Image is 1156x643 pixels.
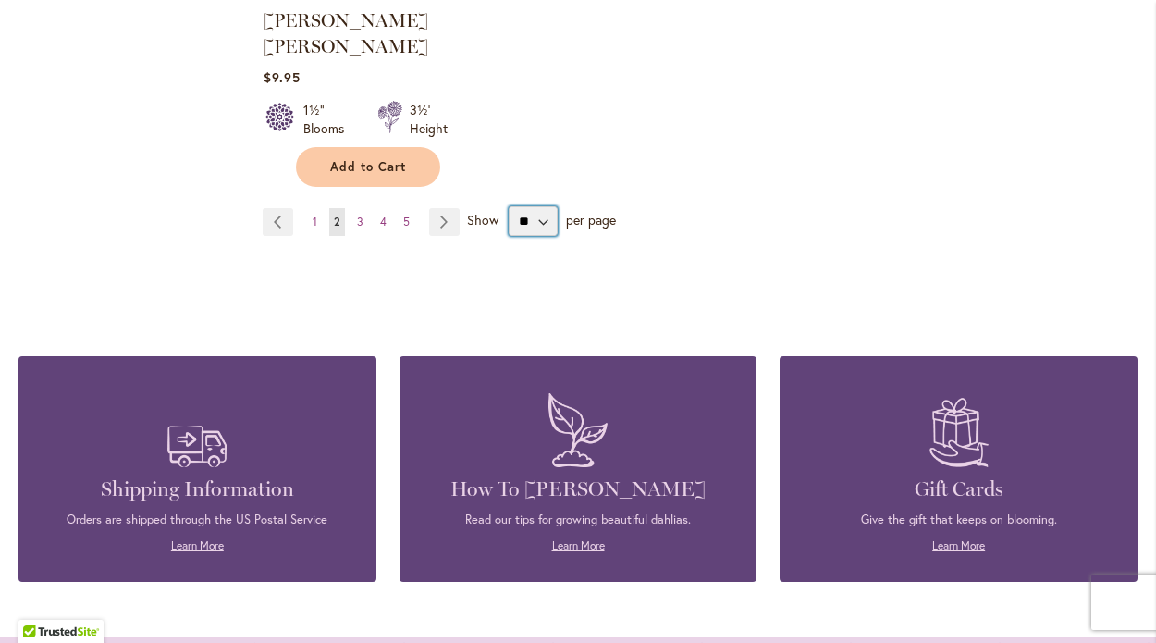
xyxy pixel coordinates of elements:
p: Give the gift that keeps on blooming. [807,512,1110,528]
div: 1½" Blooms [303,101,355,138]
span: $9.95 [264,68,301,86]
h4: Gift Cards [807,476,1110,502]
h4: How To [PERSON_NAME] [427,476,730,502]
span: 3 [357,215,363,229]
span: 2 [334,215,340,229]
a: 5 [399,208,414,236]
span: 5 [403,215,410,229]
span: Show [467,211,498,229]
div: 3½' Height [410,101,448,138]
a: 4 [375,208,391,236]
iframe: Launch Accessibility Center [14,577,66,629]
p: Read our tips for growing beautiful dahlias. [427,512,730,528]
span: 4 [380,215,387,229]
a: Learn More [932,538,985,552]
span: 1 [313,215,317,229]
span: Add to Cart [330,159,406,175]
a: 1 [308,208,322,236]
a: 3 [352,208,368,236]
a: [PERSON_NAME] [PERSON_NAME] [264,9,428,57]
a: Learn More [171,538,224,552]
button: Add to Cart [296,147,440,187]
span: per page [566,211,616,229]
h4: Shipping Information [46,476,349,502]
a: Learn More [552,538,605,552]
p: Orders are shipped through the US Postal Service [46,512,349,528]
